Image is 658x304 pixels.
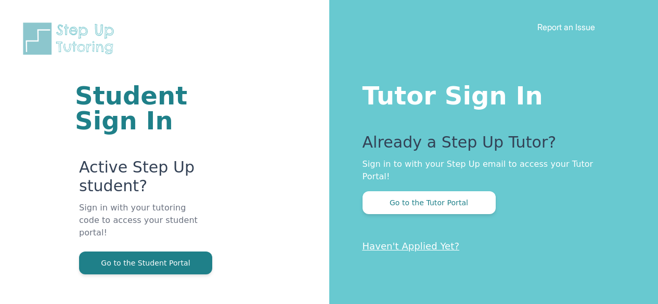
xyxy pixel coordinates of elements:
[363,191,496,214] button: Go to the Tutor Portal
[79,158,204,202] p: Active Step Up student?
[79,202,204,252] p: Sign in with your tutoring code to access your student portal!
[363,197,496,207] a: Go to the Tutor Portal
[363,158,617,183] p: Sign in to with your Step Up email to access your Tutor Portal!
[21,21,121,57] img: Step Up Tutoring horizontal logo
[363,241,460,252] a: Haven't Applied Yet?
[79,258,212,268] a: Go to the Student Portal
[537,22,595,32] a: Report an Issue
[363,79,617,108] h1: Tutor Sign In
[79,252,212,274] button: Go to the Student Portal
[363,133,617,158] p: Already a Step Up Tutor?
[75,83,204,133] h1: Student Sign In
